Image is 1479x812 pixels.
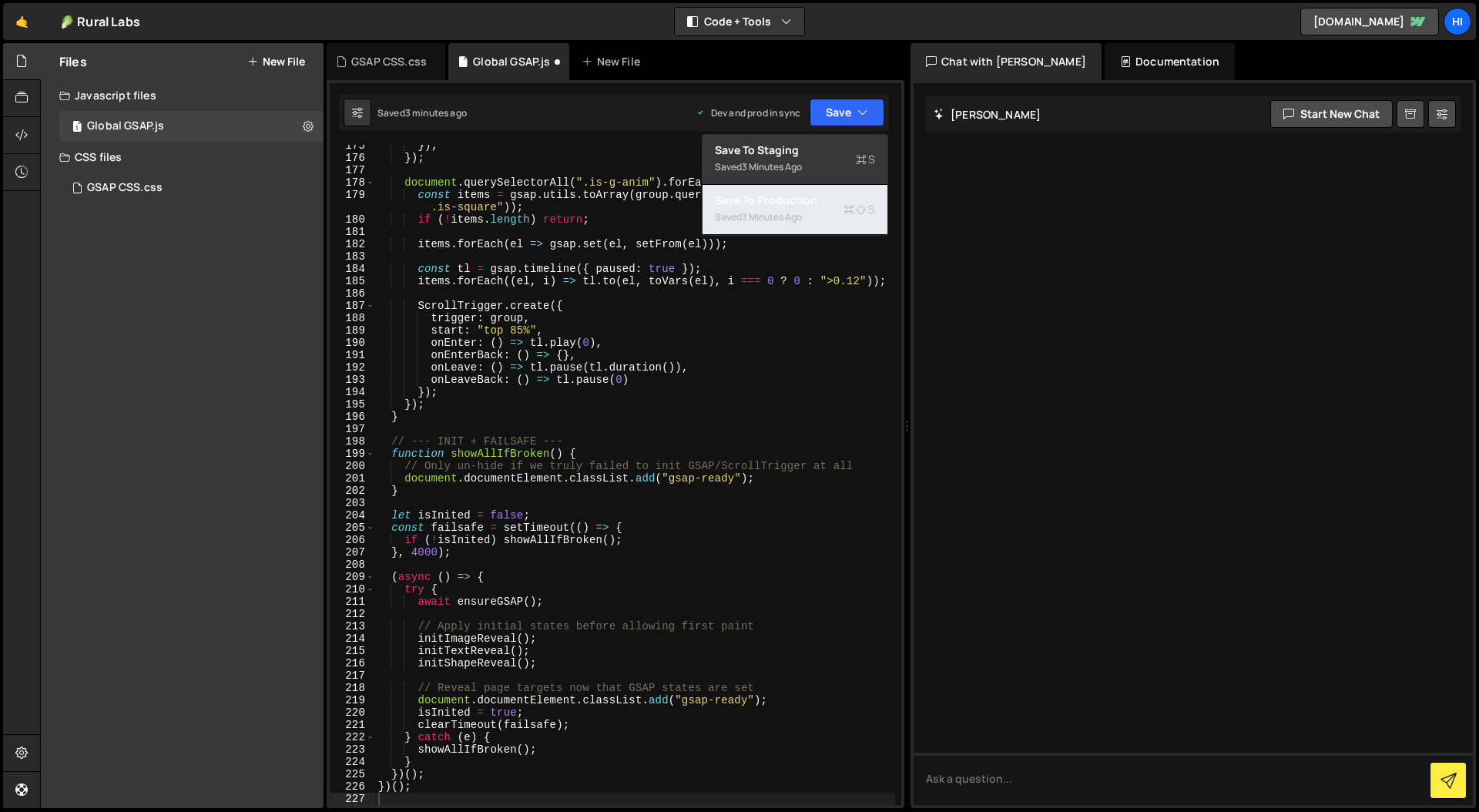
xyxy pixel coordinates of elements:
div: 215 [330,645,375,657]
div: 179 [330,189,375,213]
span: 1 [72,122,82,134]
div: 176 [330,152,375,164]
button: Save [810,99,884,126]
div: Global GSAP.js [473,54,550,69]
div: Save to Staging [715,143,875,158]
div: 182 [330,238,375,250]
div: 206 [330,534,375,546]
div: 181 [330,226,375,238]
div: 226 [330,780,375,793]
div: 186 [330,287,375,300]
div: 178 [330,176,375,189]
div: 17066/46965.css [59,173,324,203]
div: 217 [330,669,375,682]
button: Save to ProductionS Saved3 minutes ago [703,185,887,235]
button: Code + Tools [675,8,804,35]
span: S [843,202,875,217]
div: 194 [330,386,375,398]
div: 210 [330,583,375,596]
div: Saved [715,158,875,176]
div: 188 [330,312,375,324]
div: 207 [330,546,375,559]
div: 201 [330,472,375,485]
div: 192 [330,361,375,374]
div: 216 [330,657,375,669]
div: Javascript files [41,80,324,111]
div: 183 [330,250,375,263]
div: Saved [715,208,875,226]
button: New File [247,55,305,68]
div: 185 [330,275,375,287]
div: 213 [330,620,375,632]
a: 🤙 [3,3,41,40]
a: Hi [1444,8,1471,35]
div: 225 [330,768,375,780]
div: GSAP CSS.css [87,181,163,195]
div: 222 [330,731,375,743]
div: Global GSAP.js [87,119,164,133]
div: 202 [330,485,375,497]
span: S [856,152,875,167]
div: 190 [330,337,375,349]
div: 227 [330,793,375,805]
div: 223 [330,743,375,756]
div: 193 [330,374,375,386]
div: 221 [330,719,375,731]
div: 3 minutes ago [742,160,802,173]
div: 191 [330,349,375,361]
div: 3 minutes ago [742,210,802,223]
div: 211 [330,596,375,608]
div: 224 [330,756,375,768]
div: 177 [330,164,375,176]
div: 184 [330,263,375,275]
div: 199 [330,448,375,460]
div: 196 [330,411,375,423]
div: 3 minutes ago [405,106,467,119]
button: Start new chat [1270,100,1393,128]
div: 17066/46964.js [59,111,324,142]
div: New File [582,54,646,69]
div: 209 [330,571,375,583]
div: GSAP CSS.css [351,54,427,69]
div: 180 [330,213,375,226]
div: 208 [330,559,375,571]
div: 214 [330,632,375,645]
div: 175 [330,139,375,152]
div: 203 [330,497,375,509]
div: 200 [330,460,375,472]
div: CSS files [41,142,324,173]
div: 187 [330,300,375,312]
div: Dev and prod in sync [696,106,800,119]
a: [DOMAIN_NAME] [1300,8,1439,35]
div: 195 [330,398,375,411]
div: 212 [330,608,375,620]
div: 219 [330,694,375,706]
div: 197 [330,423,375,435]
div: Documentation [1105,43,1235,80]
h2: Files [59,53,87,70]
div: 218 [330,682,375,694]
div: 198 [330,435,375,448]
button: Save to StagingS Saved3 minutes ago [703,135,887,185]
div: 189 [330,324,375,337]
h2: [PERSON_NAME] [934,107,1041,122]
div: Save to Production [715,193,875,208]
div: 🥬 Rural Labs [59,12,140,31]
div: 205 [330,522,375,534]
div: 204 [330,509,375,522]
div: Chat with [PERSON_NAME] [911,43,1102,80]
div: 220 [330,706,375,719]
div: Saved [377,106,467,119]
